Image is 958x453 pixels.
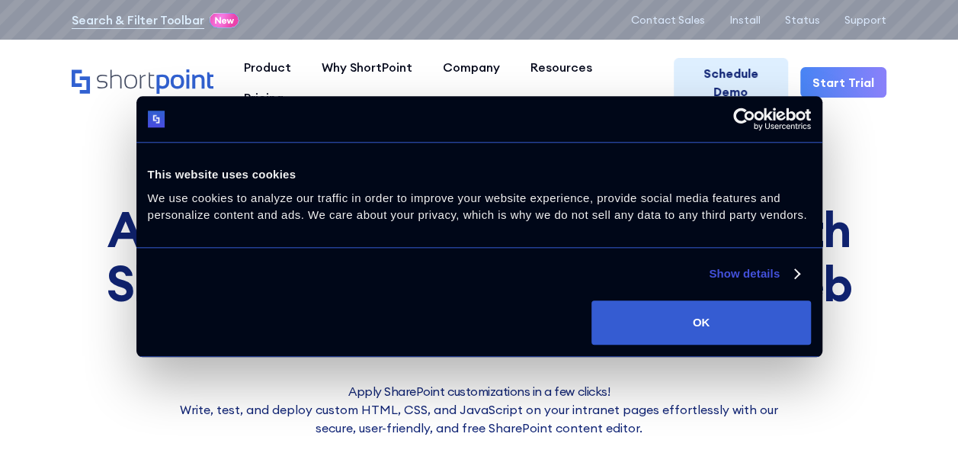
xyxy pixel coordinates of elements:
a: Install [729,14,761,26]
div: Pricing [244,88,284,107]
a: Usercentrics Cookiebot - opens in a new window [678,108,811,130]
a: Company [428,52,515,82]
h1: Add with ShortPoint's Free Code Editor Web Part [60,203,899,364]
h2: Apply SharePoint customizations in a few clicks! [171,382,788,400]
a: Schedule Demo [674,58,788,107]
button: OK [591,300,810,345]
div: This website uses cookies [148,165,811,184]
iframe: Chat Widget [882,380,958,453]
div: Resources [530,58,592,76]
div: Why ShortPoint [322,58,412,76]
a: Contact Sales [631,14,705,26]
a: Why ShortPoint [306,52,428,82]
h1: BEST SHAREPOINT CODE EDITOR [60,171,899,182]
a: Start Trial [800,67,886,98]
a: Status [785,14,820,26]
a: Pricing [229,82,299,113]
div: Company [443,58,500,76]
a: Support [844,14,886,26]
a: Home [72,69,213,95]
img: logo [148,111,165,128]
a: Resources [515,52,607,82]
a: Product [229,52,306,82]
a: Show details [709,265,799,283]
span: We use cookies to analyze our traffic in order to improve your website experience, provide social... [148,191,807,222]
a: Search & Filter Toolbar [72,11,203,29]
p: Write, test, and deploy custom HTML, CSS, and JavaScript on your intranet pages effortlessly wi﻿t... [171,400,788,437]
div: Product [244,58,291,76]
